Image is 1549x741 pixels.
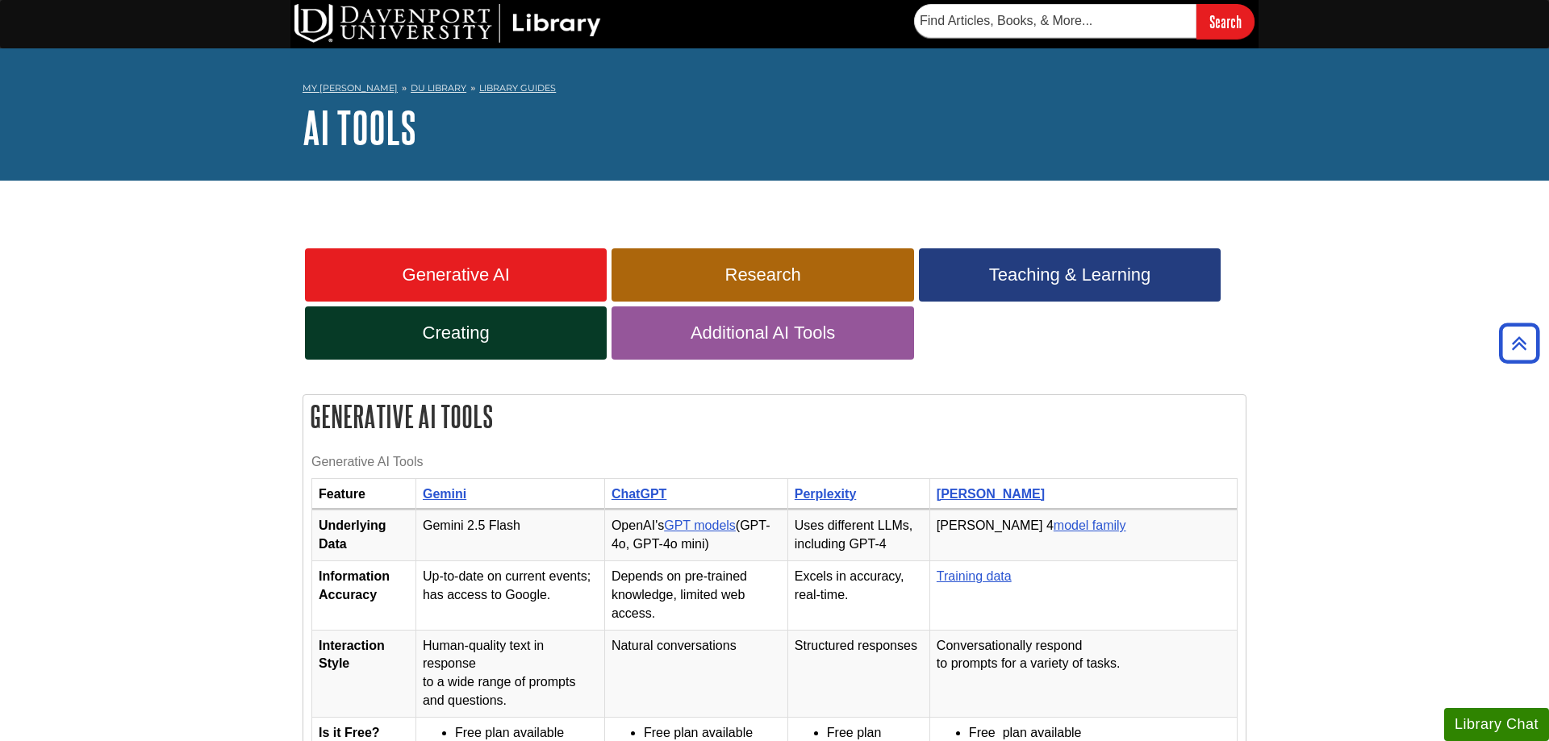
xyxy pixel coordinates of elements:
a: DU Library [411,82,466,94]
th: Feature [312,478,416,510]
a: [PERSON_NAME] [937,487,1045,501]
a: Library Guides [479,82,556,94]
td: Depends on pre-trained knowledge, limited web access. [604,561,787,631]
a: ChatGPT [612,487,666,501]
strong: Underlying Data [319,518,386,551]
span: Generative AI [317,264,595,285]
strong: Interaction Style [319,639,385,671]
td: [PERSON_NAME] 4 [929,510,1237,561]
a: Research [612,248,913,302]
td: Structured responses [787,630,929,717]
td: Uses different LLMs, including GPT-4 [787,510,929,561]
a: My [PERSON_NAME] [303,81,398,95]
h1: AI Tools [303,103,1246,152]
button: Library Chat [1444,708,1549,741]
span: Teaching & Learning [931,264,1209,285]
td: Up-to-date on current events; has access to Google. [415,561,604,631]
h2: Generative AI Tools [303,395,1246,438]
a: model family [1054,518,1126,532]
td: Gemini 2.5 Flash [415,510,604,561]
caption: Generative AI Tools [311,446,1238,478]
td: OpenAI's (GPT-4o, GPT-4o mini) [604,510,787,561]
p: Conversationally respond to prompts for a variety of tasks. [937,637,1230,674]
span: Creating [317,323,595,343]
td: Excels in accuracy, real-time. [787,561,929,631]
a: Perplexity [795,487,856,501]
a: GPT models [664,518,736,532]
a: Back to Top [1493,332,1545,354]
img: DU Library [294,4,601,43]
a: Gemini [423,487,466,501]
a: Teaching & Learning [919,248,1221,302]
strong: Is it Free? [319,726,380,739]
td: Natural conversations [604,630,787,717]
input: Find Articles, Books, & More... [914,4,1196,38]
span: Additional AI Tools [624,323,901,343]
td: Human-quality text in response to a wide range of prompts and questions. [415,630,604,717]
strong: Information Accuracy [319,569,390,602]
input: Search [1196,4,1255,39]
form: Searches DU Library's articles, books, and more [914,4,1255,39]
a: Generative AI [305,248,607,302]
a: Additional AI Tools [612,306,913,360]
a: Training data [937,569,1012,583]
a: Creating [305,306,607,360]
nav: breadcrumb [303,77,1246,103]
span: Research [624,264,901,285]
